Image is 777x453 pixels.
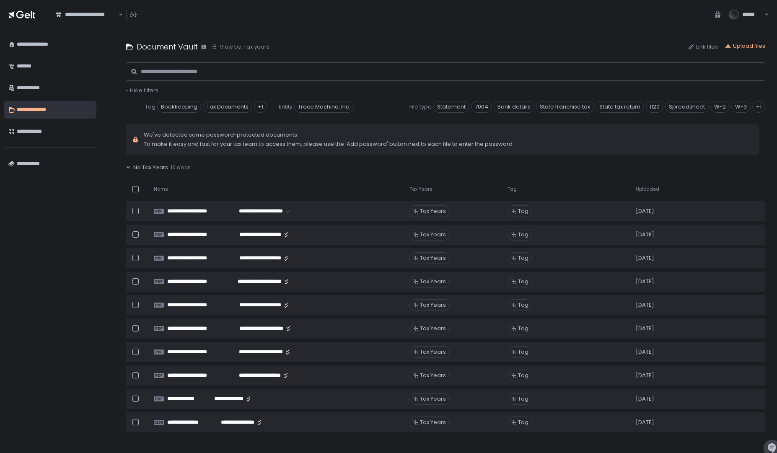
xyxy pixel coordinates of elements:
[636,231,654,238] span: [DATE]
[279,103,293,111] span: Entity
[420,372,446,379] span: Tax Years
[518,278,528,285] span: Tag
[665,101,709,113] span: Spreadsheet
[420,231,446,238] span: Tax Years
[144,131,514,139] span: We've detected some password-protected documents.
[710,101,730,113] span: W-2
[518,325,528,332] span: Tag
[145,103,155,111] span: Tag
[203,101,252,113] span: Tax Documents
[725,42,765,50] button: Upload files
[752,101,765,113] div: +1
[508,186,517,192] span: Tag
[636,301,654,309] span: [DATE]
[518,348,528,356] span: Tag
[420,395,446,403] span: Tax Years
[420,419,446,426] span: Tax Years
[117,10,118,19] input: Search for option
[420,301,446,309] span: Tax Years
[157,101,201,113] span: Bookkeeping
[518,372,528,379] span: Tag
[126,87,158,94] button: - Hide filters
[409,186,433,192] span: Tax Years
[433,101,469,113] span: Statement
[171,164,191,171] span: 10 docs
[144,140,514,148] span: To make it easy and fast for your tax team to access them, please use the 'Add password' button n...
[420,325,446,332] span: Tax Years
[518,254,528,262] span: Tag
[646,101,663,113] span: 1120
[518,395,528,403] span: Tag
[211,43,269,51] button: View by: Tax years
[688,43,718,51] button: Link files
[636,348,654,356] span: [DATE]
[420,348,446,356] span: Tax Years
[518,301,528,309] span: Tag
[137,41,198,52] h1: Document Vault
[471,101,492,113] span: 7004
[636,325,654,332] span: [DATE]
[420,278,446,285] span: Tax Years
[536,101,594,113] span: State franchise tax
[518,231,528,238] span: Tag
[636,186,659,192] span: Uploaded
[596,101,644,113] span: State tax return
[636,254,654,262] span: [DATE]
[409,103,432,111] span: File type
[636,395,654,403] span: [DATE]
[636,419,654,426] span: [DATE]
[420,207,446,215] span: Tax Years
[518,207,528,215] span: Tag
[254,101,267,113] div: +1
[294,101,354,113] span: Trace Machina, Inc.
[154,186,168,192] span: Name
[126,86,158,94] span: - Hide filters
[731,101,751,113] span: W-3
[518,419,528,426] span: Tag
[50,6,123,23] div: Search for option
[420,254,446,262] span: Tax Years
[636,278,654,285] span: [DATE]
[494,101,534,113] span: Bank details
[636,372,654,379] span: [DATE]
[636,207,654,215] span: [DATE]
[133,164,168,171] span: No Tax Years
